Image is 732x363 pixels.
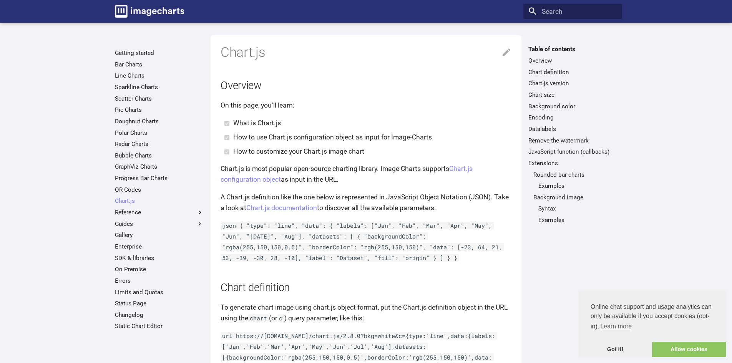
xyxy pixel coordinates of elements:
a: JavaScript function (callbacks) [528,148,617,156]
a: Line Charts [115,72,204,80]
a: Rounded bar charts [533,171,617,179]
a: Changelog [115,311,204,319]
nav: Extensions [528,171,617,224]
a: On Premise [115,265,204,273]
a: Gallery [115,231,204,239]
label: Table of contents [523,45,622,53]
code: json { "type": "line", "data": { "labels": ["Jan", "Feb", "Mar", "Apr", "May", "Jun", "[DATE]", "... [221,222,504,262]
a: Datalabels [528,125,617,133]
a: Progress Bar Charts [115,174,204,182]
a: Doughnut Charts [115,118,204,125]
a: Sparkline Charts [115,83,204,91]
div: cookieconsent [578,290,726,357]
a: Enterprise [115,243,204,250]
a: Background color [528,103,617,110]
a: Polar Charts [115,129,204,137]
p: To generate chart image using chart.js object format, put the Chart.js definition object in the U... [221,302,511,323]
h2: Chart definition [221,280,511,295]
span: Online chat support and usage analytics can only be available if you accept cookies (opt-in). [591,302,714,332]
a: Syntax [538,205,617,212]
nav: Background image [533,205,617,224]
img: logo [115,5,184,18]
a: Radar Charts [115,140,204,148]
p: Chart.js is most popular open-source charting library. Image Charts supports as input in the URL. [221,163,511,185]
code: chart [248,314,269,322]
h1: Chart.js [221,44,511,61]
a: dismiss cookie message [578,342,652,357]
a: Errors [115,277,204,285]
a: Encoding [528,114,617,121]
a: Bar Charts [115,61,204,68]
a: Getting started [115,49,204,57]
li: What is Chart.js [233,118,511,128]
a: Extensions [528,159,617,167]
a: GraphViz Charts [115,163,204,171]
a: Chart.js [115,197,204,205]
a: Status Page [115,300,204,307]
a: Overview [528,57,617,65]
a: Chart.js version [528,80,617,87]
label: Guides [115,220,204,228]
a: Limits and Quotas [115,288,204,296]
a: Pie Charts [115,106,204,114]
p: On this page, you’ll learn: [221,100,511,111]
a: QR Codes [115,186,204,194]
nav: Table of contents [523,45,622,224]
a: Examples [538,182,617,190]
input: Search [523,4,622,19]
a: Chart size [528,91,617,99]
li: How to use Chart.js configuration object as input for Image-Charts [233,132,511,143]
label: Reference [115,209,204,216]
nav: Rounded bar charts [533,182,617,190]
a: Examples [538,216,617,224]
a: SDK & libraries [115,254,204,262]
a: Bubble Charts [115,152,204,159]
a: Chart.js documentation [246,204,317,212]
a: Static Chart Editor [115,322,204,330]
a: learn more about cookies [599,321,633,332]
a: Remove the watermark [528,137,617,144]
code: c [277,314,284,322]
a: Chart definition [528,68,617,76]
a: Image-Charts documentation [111,2,188,21]
h2: Overview [221,78,511,93]
p: A Chart.js definition like the one below is represented in JavaScript Object Notation (JSON). Tak... [221,192,511,213]
li: How to customize your Chart.js image chart [233,146,511,157]
a: allow cookies [652,342,726,357]
a: Scatter Charts [115,95,204,103]
a: Background image [533,194,617,201]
